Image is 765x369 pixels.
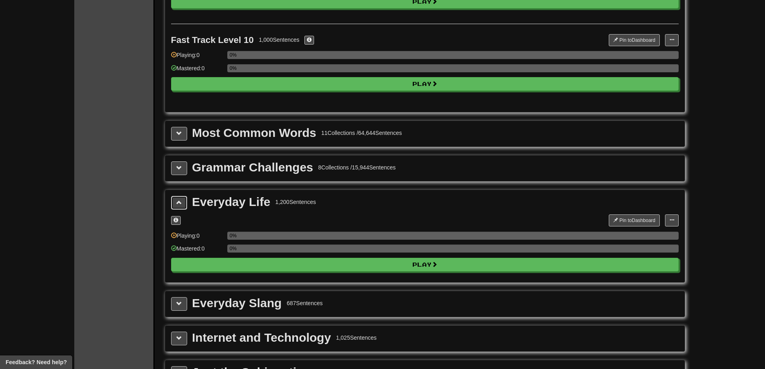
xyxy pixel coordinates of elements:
div: Mastered: 0 [171,245,223,258]
div: Grammar Challenges [192,161,313,173]
div: Everyday Slang [192,297,282,309]
div: Fast Track Level 10 [171,35,254,45]
div: Playing: 0 [171,232,223,245]
div: 1,025 Sentences [336,334,377,342]
span: Open feedback widget [6,358,67,366]
div: Everyday Life [192,196,270,208]
div: 1,200 Sentences [275,198,316,206]
button: Play [171,77,679,91]
div: 1,000 Sentences [259,36,299,44]
div: 11 Collections / 64,644 Sentences [321,129,402,137]
div: Most Common Words [192,127,316,139]
button: Play [171,258,679,271]
button: Pin toDashboard [609,34,660,46]
div: 687 Sentences [287,299,323,307]
div: 8 Collections / 15,944 Sentences [318,163,396,171]
button: Pin toDashboard [609,214,660,226]
div: Playing: 0 [171,51,223,64]
div: Mastered: 0 [171,64,223,77]
div: Internet and Technology [192,332,331,344]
